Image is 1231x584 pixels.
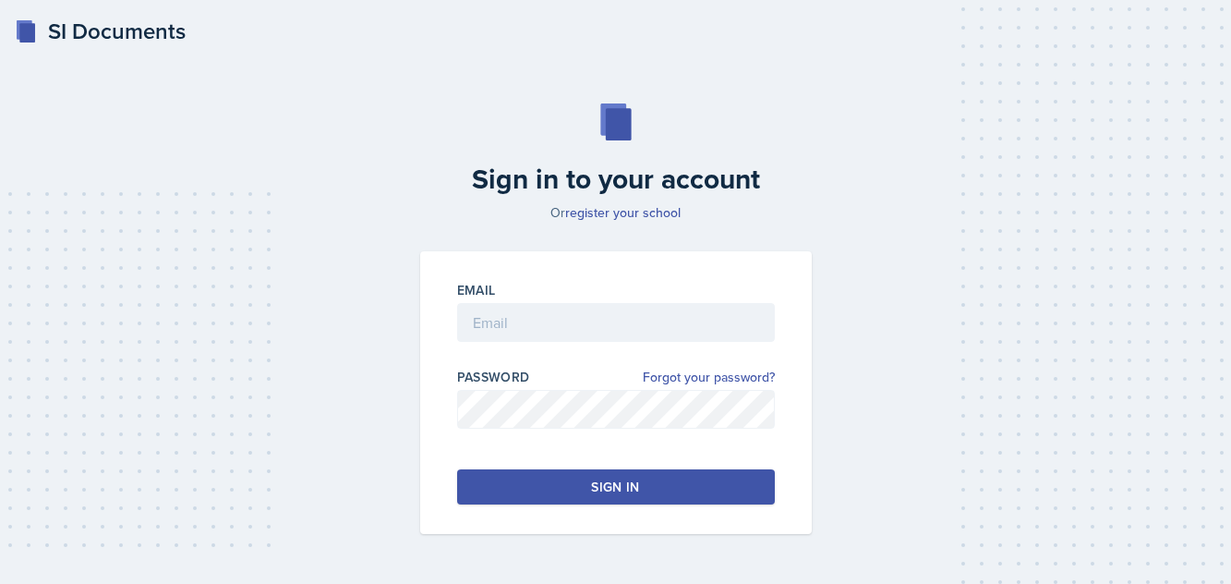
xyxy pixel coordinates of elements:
[565,203,681,222] a: register your school
[457,281,496,299] label: Email
[643,368,775,387] a: Forgot your password?
[457,303,775,342] input: Email
[457,368,530,386] label: Password
[409,203,823,222] p: Or
[457,469,775,505] button: Sign in
[409,163,823,196] h2: Sign in to your account
[15,15,186,48] a: SI Documents
[591,478,639,496] div: Sign in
